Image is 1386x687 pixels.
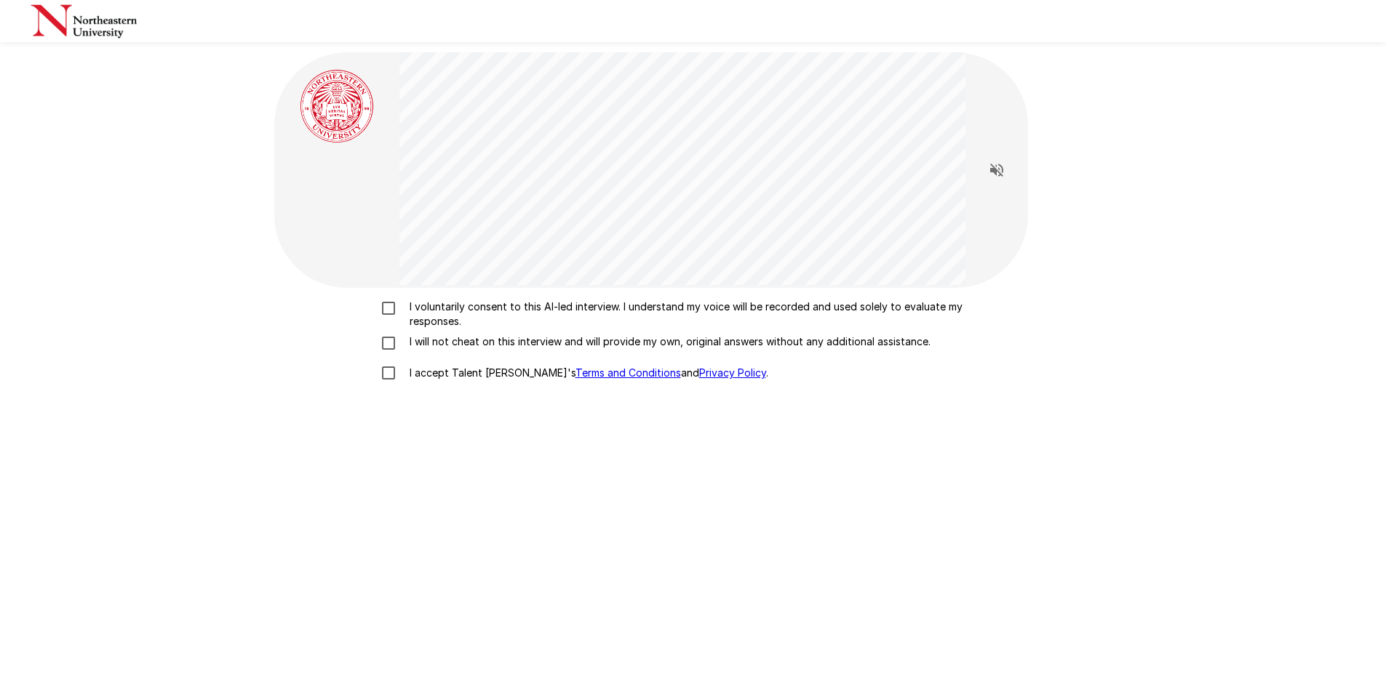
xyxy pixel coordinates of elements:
[404,334,931,349] p: I will not cheat on this interview and will provide my own, original answers without any addition...
[982,156,1011,185] button: Read questions aloud
[300,70,373,142] img: northeastern_avatar3.png
[404,300,1013,329] p: I voluntarily consent to this AI-led interview. I understand my voice will be recorded and used s...
[404,366,768,380] p: I accept Talent [PERSON_NAME]'s and .
[575,366,681,379] a: Terms and Conditions
[699,366,766,379] a: Privacy Policy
